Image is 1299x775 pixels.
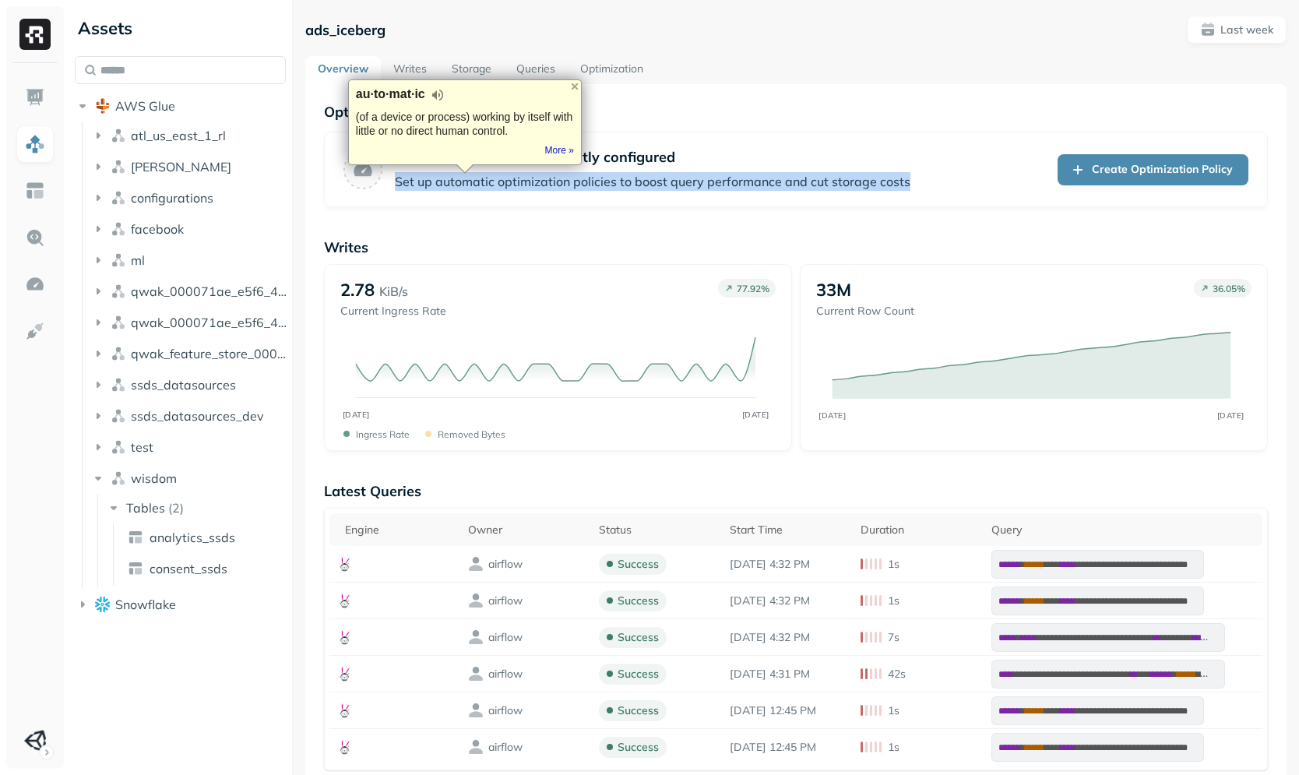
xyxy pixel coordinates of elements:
p: Oct 12, 2025 4:32 PM [730,594,845,608]
span: analytics_ssds [150,530,235,545]
p: ads_iceberg [305,21,385,39]
p: 1s [888,740,899,755]
p: success [618,594,659,608]
p: airflow [488,667,523,682]
img: namespace [111,252,126,268]
p: KiB/s [379,282,408,301]
p: Writes [324,238,1268,256]
span: configurations [131,190,213,206]
img: namespace [111,221,126,237]
div: Query [991,520,1255,539]
div: Duration [861,520,976,539]
img: Asset Explorer [25,181,45,201]
img: namespace [111,408,126,424]
a: Storage [439,56,504,84]
span: facebook [131,221,184,237]
span: qwak_000071ae_e5f6_4c5f_97ab_2b533d00d294_analytics_data [131,284,287,299]
img: table [128,561,143,576]
p: airflow [488,630,523,645]
span: ssds_datasources [131,377,236,393]
span: Snowflake [115,597,176,612]
p: airflow [488,740,523,755]
img: namespace [111,159,126,174]
p: Current Ingress Rate [340,304,446,319]
img: Unity [24,730,46,752]
img: Optimization [25,274,45,294]
p: Oct 12, 2025 4:31 PM [730,667,845,682]
p: 1s [888,557,899,572]
p: airflow [488,557,523,572]
img: root [95,98,111,114]
tspan: [DATE] [818,410,846,420]
p: No optimizations are currently configured [395,148,910,166]
img: namespace [111,470,126,486]
span: ssds_datasources_dev [131,408,264,424]
a: consent_ssds [121,556,288,581]
tspan: [DATE] [343,410,370,420]
a: Overview [305,56,381,84]
p: success [618,740,659,755]
p: success [618,630,659,645]
p: 1s [888,594,899,608]
img: namespace [111,346,126,361]
div: Start Time [730,520,845,539]
button: wisdom [90,466,287,491]
p: Oct 12, 2025 12:45 PM [730,740,845,755]
img: namespace [111,190,126,206]
p: Oct 12, 2025 12:45 PM [730,703,845,718]
span: test [131,439,153,455]
a: Writes [381,56,439,84]
img: table [128,530,143,545]
button: ssds_datasources_dev [90,403,287,428]
button: qwak_000071ae_e5f6_4c5f_97ab_2b533d00d294_analytics_data_view [90,310,287,335]
button: ssds_datasources [90,372,287,397]
button: atl_us_east_1_rl [90,123,287,148]
img: Ryft [19,19,51,50]
p: 2.78 [340,279,375,301]
span: wisdom [131,470,177,486]
p: Removed bytes [438,428,505,440]
p: 33M [816,279,851,301]
p: success [618,703,659,718]
div: Owner [468,520,583,539]
p: 1s [888,703,899,718]
p: success [618,667,659,682]
p: Set up automatic optimization policies to boost query performance and cut storage costs [395,172,910,191]
button: test [90,435,287,460]
img: Assets [25,134,45,154]
tspan: [DATE] [742,410,769,420]
p: 36.05 % [1213,283,1245,294]
span: [PERSON_NAME] [131,159,231,174]
tspan: [DATE] [1217,410,1244,420]
span: qwak_000071ae_e5f6_4c5f_97ab_2b533d00d294_analytics_data_view [131,315,287,330]
div: Engine [345,520,452,539]
div: Status [599,520,714,539]
img: Query Explorer [25,227,45,248]
p: 42s [888,667,906,682]
span: Tables [126,500,165,516]
a: Create Optimization Policy [1058,154,1248,185]
span: atl_us_east_1_rl [131,128,226,143]
img: namespace [111,128,126,143]
p: airflow [488,703,523,718]
p: ( 2 ) [168,500,184,516]
button: Last week [1187,16,1287,44]
p: Optimizers [324,103,1268,121]
p: Latest Queries [324,482,1268,500]
button: Tables(2) [106,495,287,520]
img: namespace [111,377,126,393]
img: namespace [111,439,126,455]
img: Dashboard [25,87,45,107]
img: namespace [111,284,126,299]
p: Current Row Count [816,304,914,319]
img: namespace [111,315,126,330]
button: configurations [90,185,287,210]
p: airflow [488,594,523,608]
button: [PERSON_NAME] [90,154,287,179]
button: facebook [90,217,287,241]
button: ml [90,248,287,273]
p: Oct 12, 2025 4:32 PM [730,557,845,572]
span: qwak_feature_store_000071ae_e5f6_4c5f_97ab_2b533d00d294 [131,346,287,361]
button: qwak_feature_store_000071ae_e5f6_4c5f_97ab_2b533d00d294 [90,341,287,366]
div: Assets [75,16,286,41]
